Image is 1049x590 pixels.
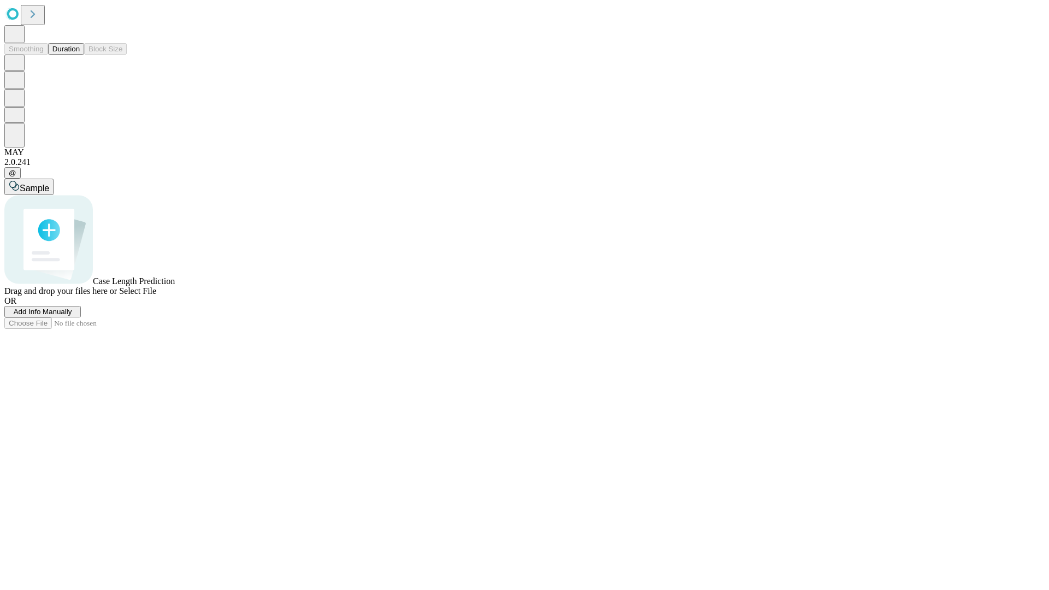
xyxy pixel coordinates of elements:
[14,308,72,316] span: Add Info Manually
[4,167,21,179] button: @
[93,276,175,286] span: Case Length Prediction
[4,286,117,296] span: Drag and drop your files here or
[4,296,16,305] span: OR
[84,43,127,55] button: Block Size
[4,147,1045,157] div: MAY
[119,286,156,296] span: Select File
[4,43,48,55] button: Smoothing
[4,157,1045,167] div: 2.0.241
[48,43,84,55] button: Duration
[4,306,81,317] button: Add Info Manually
[20,184,49,193] span: Sample
[9,169,16,177] span: @
[4,179,54,195] button: Sample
